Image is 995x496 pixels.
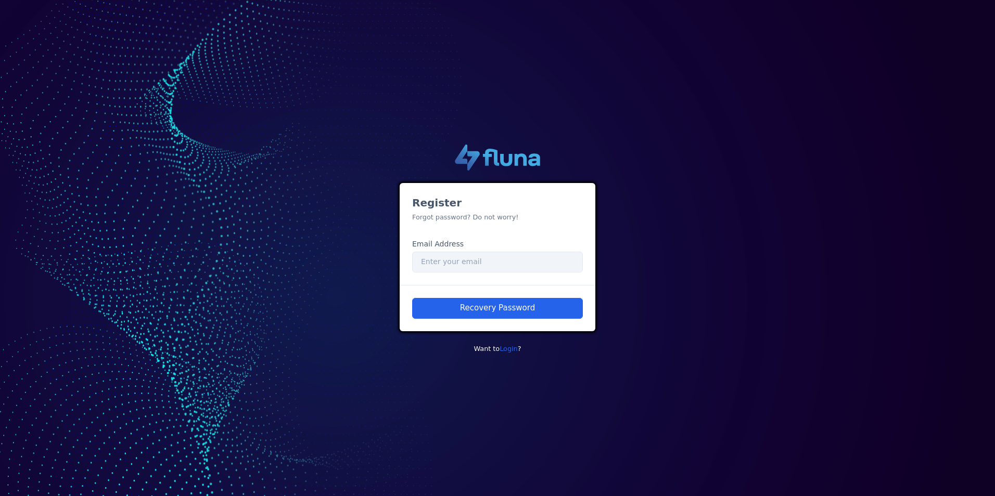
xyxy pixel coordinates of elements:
[400,344,595,354] p: Want to ?
[412,252,583,272] input: Enter your email
[412,195,583,210] h3: Register
[412,239,464,250] label: Email Address
[500,345,518,353] a: Login
[412,298,583,319] button: Recovery Password
[412,213,519,221] small: Forgot password? Do not worry!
